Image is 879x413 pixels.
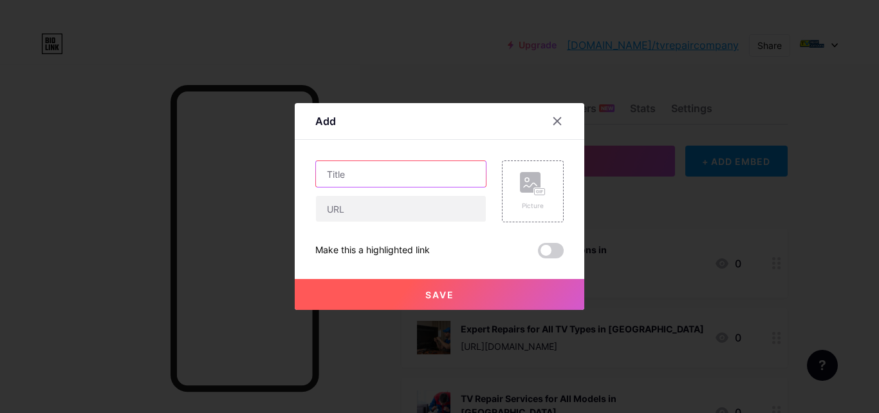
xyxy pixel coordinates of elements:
[295,279,584,310] button: Save
[425,289,454,300] span: Save
[520,201,546,211] div: Picture
[316,161,486,187] input: Title
[315,243,430,258] div: Make this a highlighted link
[316,196,486,222] input: URL
[315,113,336,129] div: Add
